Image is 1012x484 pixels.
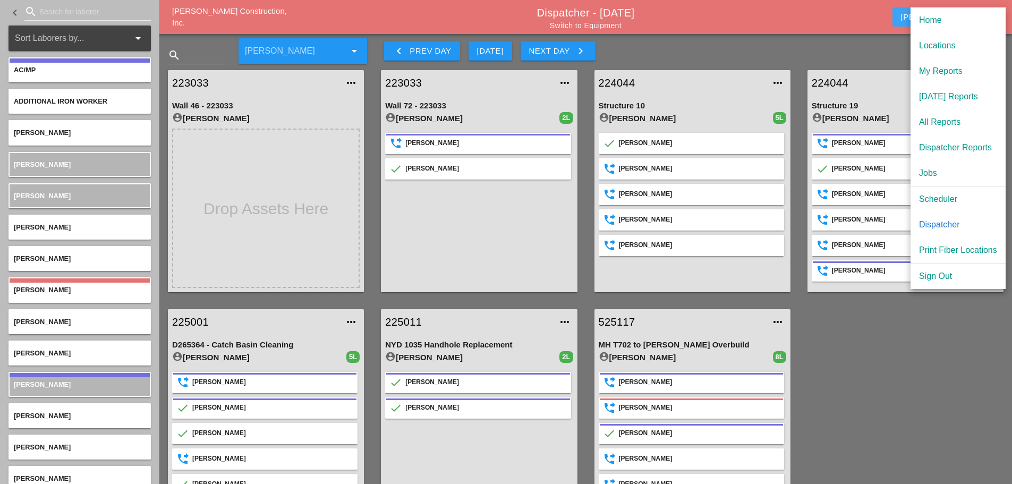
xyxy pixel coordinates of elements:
[385,339,573,351] div: NYD 1035 Handhole Replacement
[919,141,997,154] div: Dispatcher Reports
[604,428,615,439] i: Confirmed
[172,351,346,364] div: [PERSON_NAME]
[919,14,997,27] div: Home
[390,138,401,149] i: SendSuccess
[619,377,779,388] div: [PERSON_NAME]
[599,351,773,364] div: [PERSON_NAME]
[832,240,992,251] div: [PERSON_NAME]
[619,403,779,413] div: [PERSON_NAME]
[177,428,188,439] i: Confirmed
[558,77,571,89] i: more_horiz
[619,428,779,439] div: [PERSON_NAME]
[832,215,992,225] div: [PERSON_NAME]
[919,39,997,52] div: Locations
[384,41,460,61] button: Prev Day
[192,377,352,388] div: [PERSON_NAME]
[604,164,615,174] i: SendSuccess
[812,112,986,125] div: [PERSON_NAME]
[604,215,615,225] i: SendSuccess
[911,58,1006,84] a: My Reports
[604,138,615,149] i: Confirmed
[192,428,352,439] div: [PERSON_NAME]
[172,100,360,112] div: Wall 46 - 223033
[911,7,1006,33] a: Home
[919,193,997,206] div: Scheduler
[39,3,136,20] input: Search for laborer
[477,45,504,57] div: [DATE]
[919,116,997,129] div: All Reports
[773,351,786,363] div: 8L
[132,32,144,45] i: arrow_drop_down
[345,77,358,89] i: more_horiz
[529,45,587,57] div: Next Day
[911,212,1006,237] a: Dispatcher
[177,454,188,464] i: SendSuccess
[469,41,512,61] button: [DATE]
[385,351,559,364] div: [PERSON_NAME]
[550,21,622,30] a: Switch to Equipment
[817,138,828,149] i: SendSuccess
[604,403,615,413] i: SendSuccess
[812,112,822,123] i: account_circle
[574,45,587,57] i: keyboard_arrow_right
[919,65,997,78] div: My Reports
[14,318,71,326] span: [PERSON_NAME]
[172,112,183,123] i: account_circle
[619,454,779,464] div: [PERSON_NAME]
[901,11,987,23] div: [PERSON_NAME]
[812,100,999,112] div: Structure 19
[604,377,615,388] i: SendSuccess
[348,45,361,57] i: arrow_drop_down
[393,45,405,57] i: keyboard_arrow_left
[919,244,997,257] div: Print Fiber Locations
[911,237,1006,263] a: Print Fiber Locations
[172,351,183,362] i: account_circle
[911,186,1006,212] a: Scheduler
[14,129,71,137] span: [PERSON_NAME]
[405,403,565,413] div: [PERSON_NAME]
[832,138,992,149] div: [PERSON_NAME]
[911,84,1006,109] a: [DATE] Reports
[619,138,779,149] div: [PERSON_NAME]
[390,403,401,413] i: Confirmed
[619,240,779,251] div: [PERSON_NAME]
[773,112,786,124] div: 5L
[14,160,71,168] span: [PERSON_NAME]
[168,49,181,62] i: search
[559,112,573,124] div: 2L
[832,164,992,174] div: [PERSON_NAME]
[14,286,71,294] span: [PERSON_NAME]
[390,377,401,388] i: Confirmed
[385,314,551,330] a: 225011
[832,189,992,200] div: [PERSON_NAME]
[599,100,786,112] div: Structure 10
[172,112,360,125] div: [PERSON_NAME]
[14,192,71,200] span: [PERSON_NAME]
[537,7,635,19] a: Dispatcher - [DATE]
[892,7,995,27] button: [PERSON_NAME]
[911,109,1006,135] a: All Reports
[14,223,71,231] span: [PERSON_NAME]
[405,138,565,149] div: [PERSON_NAME]
[817,164,828,174] i: Confirmed
[619,189,779,200] div: [PERSON_NAME]
[14,66,36,74] span: AC/MP
[919,90,997,103] div: [DATE] Reports
[192,454,352,464] div: [PERSON_NAME]
[599,339,786,351] div: MH T702 to [PERSON_NAME] Overbuild
[192,403,352,413] div: [PERSON_NAME]
[599,112,773,125] div: [PERSON_NAME]
[172,6,287,28] a: [PERSON_NAME] Construction, Inc.
[619,164,779,174] div: [PERSON_NAME]
[599,314,765,330] a: 525117
[405,377,565,388] div: [PERSON_NAME]
[14,349,71,357] span: [PERSON_NAME]
[558,316,571,328] i: more_horiz
[345,316,358,328] i: more_horiz
[599,351,609,362] i: account_circle
[604,454,615,464] i: SendSuccess
[8,6,21,19] i: keyboard_arrow_left
[385,351,396,362] i: account_circle
[771,77,784,89] i: more_horiz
